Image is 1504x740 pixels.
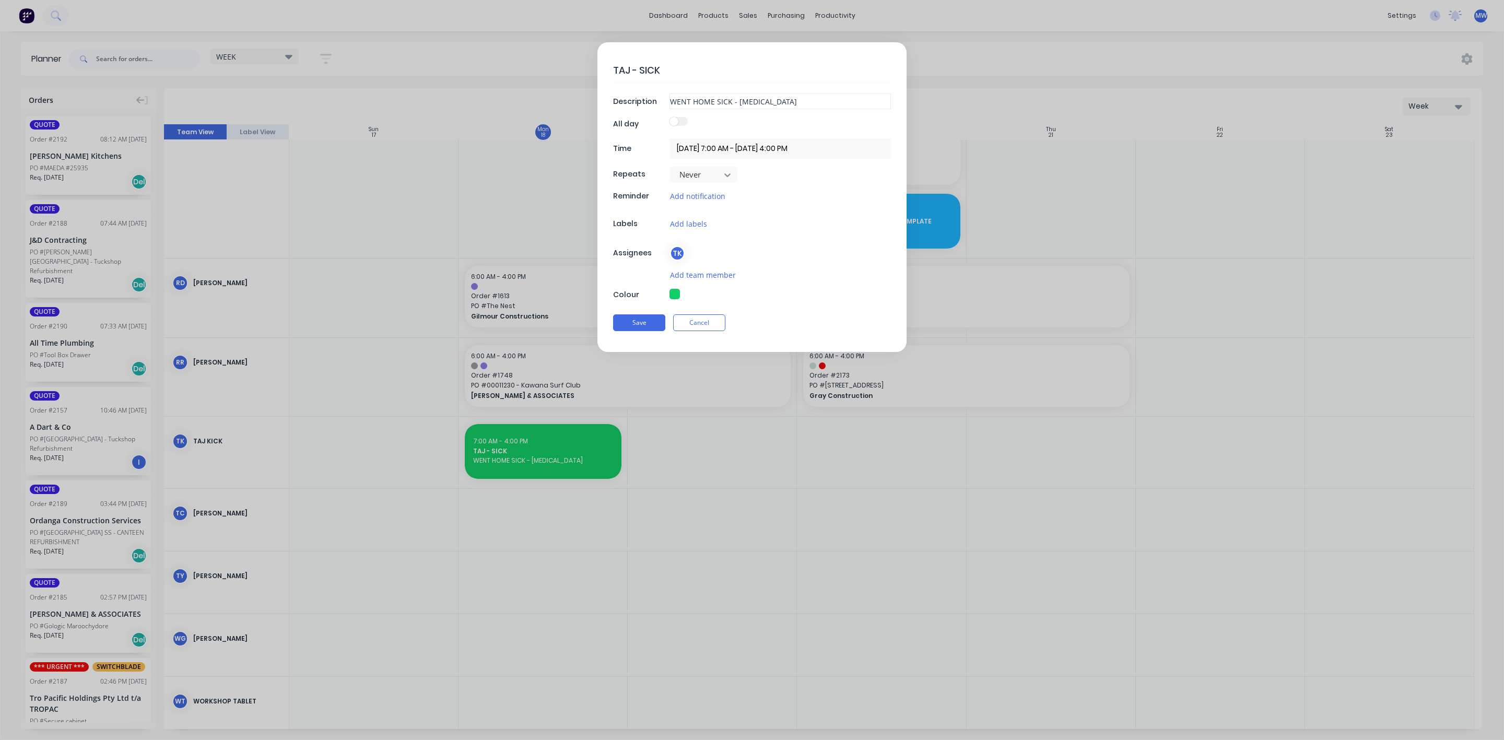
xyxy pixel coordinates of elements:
[613,119,667,130] div: All day
[613,96,667,107] div: Description
[613,143,667,154] div: Time
[669,269,736,281] button: Add team member
[669,190,726,202] button: Add notification
[613,191,667,202] div: Reminder
[669,245,685,261] div: TK
[613,314,665,331] button: Save
[613,248,667,259] div: Assignees
[613,58,891,83] textarea: TAJ - SICK
[613,169,667,180] div: Repeats
[613,289,667,300] div: Colour
[613,218,667,229] div: Labels
[669,218,708,230] button: Add labels
[673,314,725,331] button: Cancel
[669,93,891,109] input: Enter a description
